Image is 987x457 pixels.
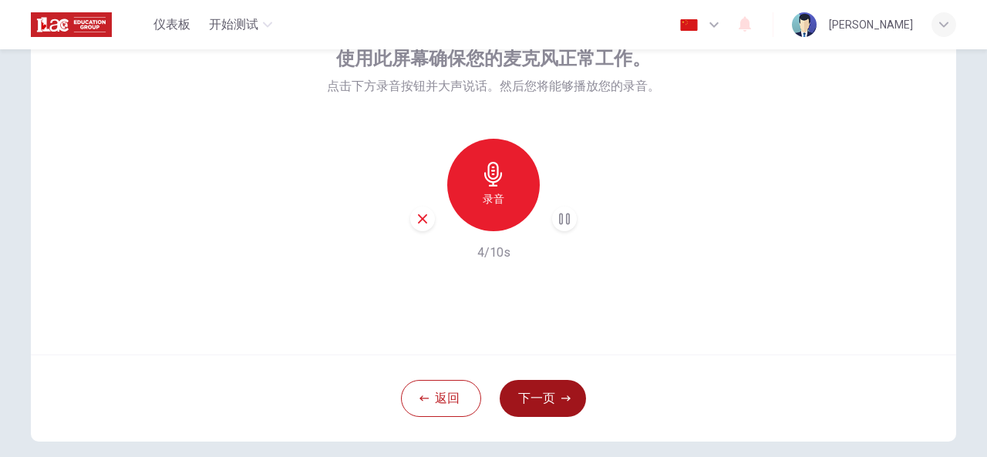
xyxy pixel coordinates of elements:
[153,15,190,34] span: 仪表板
[31,9,147,40] a: ILAC logo
[829,15,913,34] div: [PERSON_NAME]
[336,46,651,71] span: 使用此屏幕确保您的麦克风正常工作。
[477,244,510,262] h6: 4/10s
[147,11,197,39] button: 仪表板
[203,11,278,39] button: 开始测试
[327,77,660,96] span: 点击下方录音按钮并大声说话。然后您将能够播放您的录音。
[792,12,817,37] img: Profile picture
[483,190,504,208] h6: 录音
[31,9,112,40] img: ILAC logo
[209,15,258,34] span: 开始测试
[447,139,540,231] button: 录音
[679,19,699,31] img: zh
[401,380,481,417] button: 返回
[500,380,586,417] button: 下一页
